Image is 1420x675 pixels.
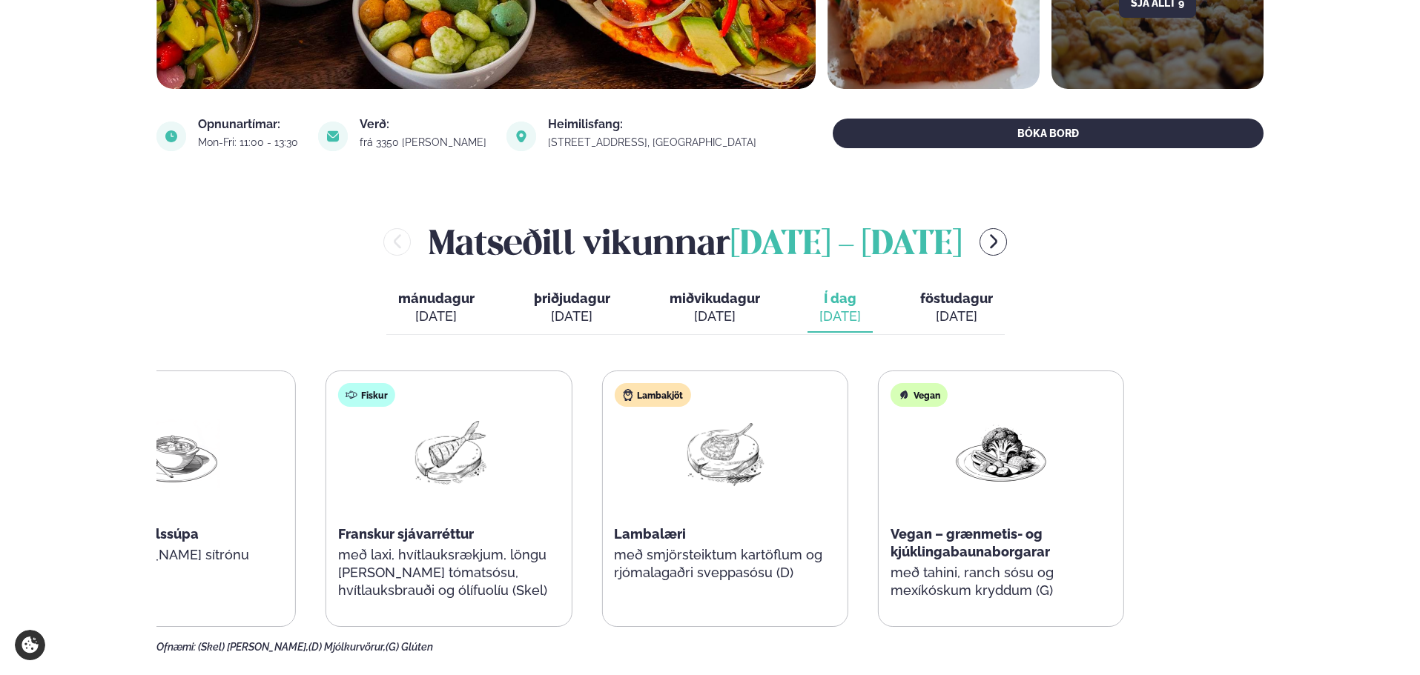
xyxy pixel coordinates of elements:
span: (D) Mjólkurvörur, [308,641,386,653]
span: Franskur sjávarréttur [338,526,474,542]
div: Mon-Fri: 11:00 - 13:30 [198,136,300,148]
img: fish.svg [346,389,357,401]
span: [DATE] - [DATE] [730,229,962,262]
span: (Skel) [PERSON_NAME], [198,641,308,653]
a: Cookie settings [15,630,45,660]
img: Soup.png [125,419,220,488]
img: Fish.png [401,419,496,488]
div: Opnunartímar: [198,119,300,130]
div: [DATE] [819,307,861,325]
span: Lambalæri [614,526,686,542]
img: image alt [506,122,536,151]
span: föstudagur [920,290,993,306]
span: miðvikudagur [670,290,760,306]
div: Vegan [891,383,948,407]
button: BÓKA BORÐ [833,119,1264,148]
p: með laxi, hvítlauksrækjum, löngu [PERSON_NAME] tómatsósu, hvítlauksbrauði og ólífuolíu (Skel) [338,546,559,599]
img: Lamb-Meat.png [677,419,772,488]
span: Í dag [819,290,861,307]
span: þriðjudagur [534,290,610,306]
div: Heimilisfang: [548,119,759,130]
button: menu-btn-left [383,228,411,256]
p: með [PERSON_NAME] sítrónu [62,546,283,564]
div: Lambakjöt [614,383,690,407]
button: miðvikudagur [DATE] [658,284,772,333]
span: Ofnæmi: [156,641,196,653]
button: mánudagur [DATE] [386,284,486,333]
img: Lamb.svg [621,389,633,401]
span: (G) Glúten [386,641,433,653]
a: link [548,133,759,151]
button: Í dag [DATE] [808,284,873,333]
p: með smjörsteiktum kartöflum og rjómalagaðri sveppasósu (D) [614,546,835,582]
button: þriðjudagur [DATE] [522,284,622,333]
span: mánudagur [398,290,475,306]
img: Vegan.svg [898,389,910,401]
img: image alt [156,122,186,151]
button: föstudagur [DATE] [908,284,1005,333]
div: Fiskur [338,383,395,407]
p: með tahini, ranch sósu og mexíkóskum kryddum (G) [891,564,1112,599]
div: [DATE] [670,307,760,325]
div: frá 3350 [PERSON_NAME] [360,136,489,148]
h2: Matseðill vikunnar [429,218,962,266]
div: [DATE] [398,307,475,325]
div: [DATE] [534,307,610,325]
span: Vegan – grænmetis- og kjúklingabaunaborgarar [891,526,1050,559]
div: Verð: [360,119,489,130]
span: Ristuð blómkálssúpa [62,526,199,542]
img: Vegan.png [954,419,1049,488]
button: menu-btn-right [980,228,1007,256]
div: [DATE] [920,307,993,325]
img: image alt [318,122,348,151]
